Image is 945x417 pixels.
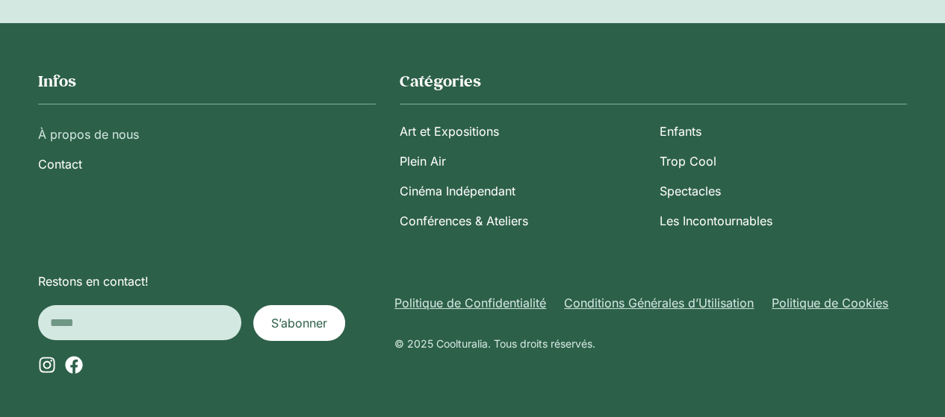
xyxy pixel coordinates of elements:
a: Cinéma Indépendant [400,176,648,206]
a: Conditions Générales d’Utilisation [564,294,754,312]
a: Contact [38,149,377,179]
nav: Menu [38,119,377,179]
nav: Menu [400,116,907,236]
form: New Form [38,305,346,341]
h2: Catégories [400,71,907,92]
nav: Menu [394,294,907,312]
a: Les Incontournables [660,206,908,236]
a: Politique de Confidentialité [394,294,546,312]
p: Restons en contact! [38,272,380,290]
a: Trop Cool [660,146,908,176]
div: © 2025 Coolturalia. Tous droits réservés. [394,336,907,351]
span: S’abonner [271,314,327,332]
a: Politique de Cookies [772,294,888,312]
a: Plein Air [400,146,648,176]
a: Enfants [660,116,908,146]
a: Art et Expositions [400,116,648,146]
h2: Infos [38,71,377,92]
a: Conférences & Ateliers [400,206,648,236]
a: À propos de nous [38,119,377,149]
a: Spectacles [660,176,908,206]
button: S’abonner [253,305,345,341]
